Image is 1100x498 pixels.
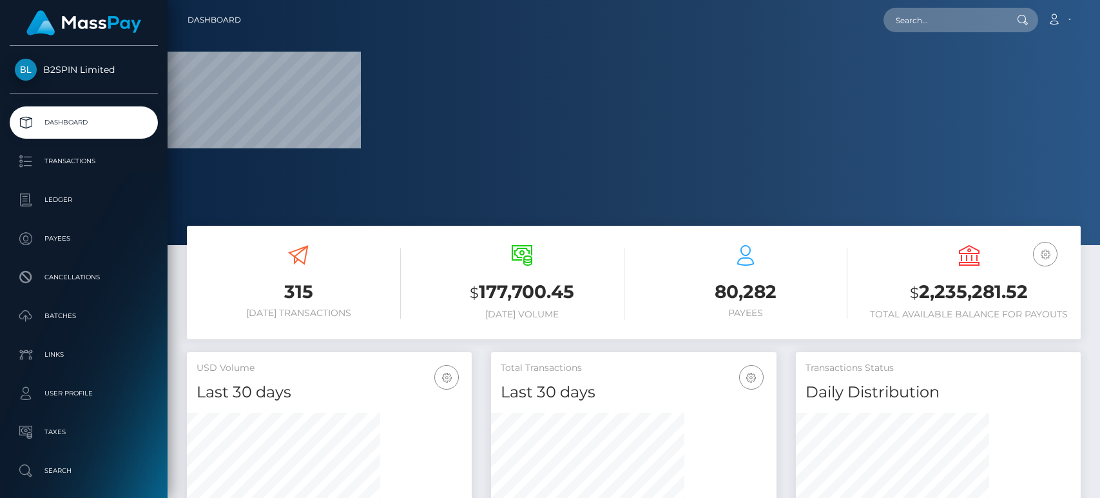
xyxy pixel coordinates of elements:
small: $ [470,284,479,302]
small: $ [910,284,919,302]
h4: Last 30 days [197,381,462,404]
a: Cancellations [10,261,158,294]
h3: 177,700.45 [420,279,624,306]
h4: Daily Distribution [806,381,1071,404]
h3: 2,235,281.52 [867,279,1071,306]
h5: USD Volume [197,362,462,375]
a: Batches [10,300,158,332]
h5: Total Transactions [501,362,766,375]
h6: [DATE] Transactions [197,308,401,319]
img: B2SPIN Limited [15,59,37,81]
h4: Last 30 days [501,381,766,404]
p: User Profile [15,384,153,403]
a: Dashboard [10,106,158,139]
h3: 315 [197,279,401,304]
p: Batches [15,306,153,326]
input: Search... [883,8,1005,32]
p: Links [15,345,153,364]
img: MassPay Logo [26,10,141,35]
p: Cancellations [15,268,153,287]
a: Dashboard [188,6,241,34]
a: Links [10,339,158,371]
p: Transactions [15,152,153,171]
h3: 80,282 [644,279,848,304]
h5: Transactions Status [806,362,1071,375]
h6: Payees [644,308,848,319]
h6: [DATE] Volume [420,309,624,320]
p: Search [15,461,153,481]
p: Payees [15,229,153,248]
p: Dashboard [15,113,153,132]
a: Payees [10,223,158,255]
a: Transactions [10,145,158,177]
a: Ledger [10,184,158,216]
p: Ledger [15,190,153,210]
a: Taxes [10,416,158,448]
h6: Total Available Balance for Payouts [867,309,1071,320]
a: User Profile [10,377,158,410]
p: Taxes [15,423,153,442]
a: Search [10,455,158,487]
span: B2SPIN Limited [10,64,158,75]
